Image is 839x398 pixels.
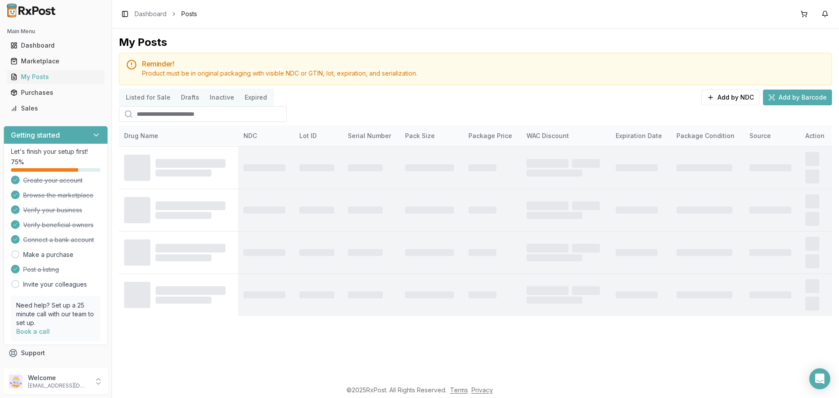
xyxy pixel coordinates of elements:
[763,90,832,105] button: Add by Barcode
[7,69,104,85] a: My Posts
[10,73,101,81] div: My Posts
[135,10,197,18] nav: breadcrumb
[23,280,87,289] a: Invite your colleagues
[10,41,101,50] div: Dashboard
[23,176,83,185] span: Create your account
[23,235,94,244] span: Connect a bank account
[23,191,94,200] span: Browse the marketplace
[3,361,108,377] button: Feedback
[11,147,101,156] p: Let's finish your setup first!
[671,125,744,146] th: Package Condition
[472,386,493,394] a: Privacy
[744,125,800,146] th: Source
[16,328,50,335] a: Book a call
[23,250,73,259] a: Make a purchase
[294,125,343,146] th: Lot ID
[463,125,521,146] th: Package Price
[400,125,463,146] th: Pack Size
[7,100,104,116] a: Sales
[3,86,108,100] button: Purchases
[10,88,101,97] div: Purchases
[119,125,238,146] th: Drug Name
[23,206,82,215] span: Verify your business
[11,158,24,166] span: 75 %
[142,60,825,67] h5: Reminder!
[23,265,59,274] span: Post a listing
[610,125,671,146] th: Expiration Date
[10,57,101,66] div: Marketplace
[28,374,89,382] p: Welcome
[809,368,830,389] div: Open Intercom Messenger
[7,85,104,100] a: Purchases
[10,104,101,113] div: Sales
[181,10,197,18] span: Posts
[119,35,167,49] div: My Posts
[28,382,89,389] p: [EMAIL_ADDRESS][DOMAIN_NAME]
[3,70,108,84] button: My Posts
[21,364,51,373] span: Feedback
[3,101,108,115] button: Sales
[7,53,104,69] a: Marketplace
[450,386,468,394] a: Terms
[142,69,825,78] div: Product must be in original packaging with visible NDC or GTIN, lot, expiration, and serialization.
[7,28,104,35] h2: Main Menu
[3,345,108,361] button: Support
[135,10,166,18] a: Dashboard
[343,125,400,146] th: Serial Number
[7,38,104,53] a: Dashboard
[701,90,759,105] button: Add by NDC
[9,374,23,388] img: User avatar
[23,221,94,229] span: Verify beneficial owners
[176,90,205,104] button: Drafts
[3,3,59,17] img: RxPost Logo
[238,125,294,146] th: NDC
[16,301,95,327] p: Need help? Set up a 25 minute call with our team to set up.
[800,125,832,146] th: Action
[239,90,272,104] button: Expired
[205,90,239,104] button: Inactive
[3,54,108,68] button: Marketplace
[3,38,108,52] button: Dashboard
[521,125,611,146] th: WAC Discount
[121,90,176,104] button: Listed for Sale
[11,130,60,140] h3: Getting started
